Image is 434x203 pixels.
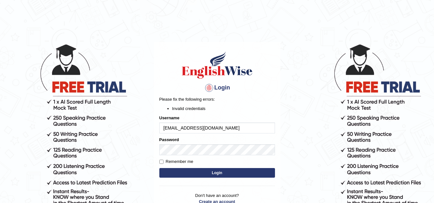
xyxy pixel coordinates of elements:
label: Password [159,137,179,143]
input: Remember me [159,160,164,164]
img: Logo of English Wise sign in for intelligent practice with AI [181,51,254,80]
h4: Login [159,83,275,93]
p: Please fix the following errors: [159,96,275,102]
label: Remember me [159,158,193,165]
li: Invalid credentials [172,106,275,112]
label: Username [159,115,180,121]
button: Login [159,168,275,178]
